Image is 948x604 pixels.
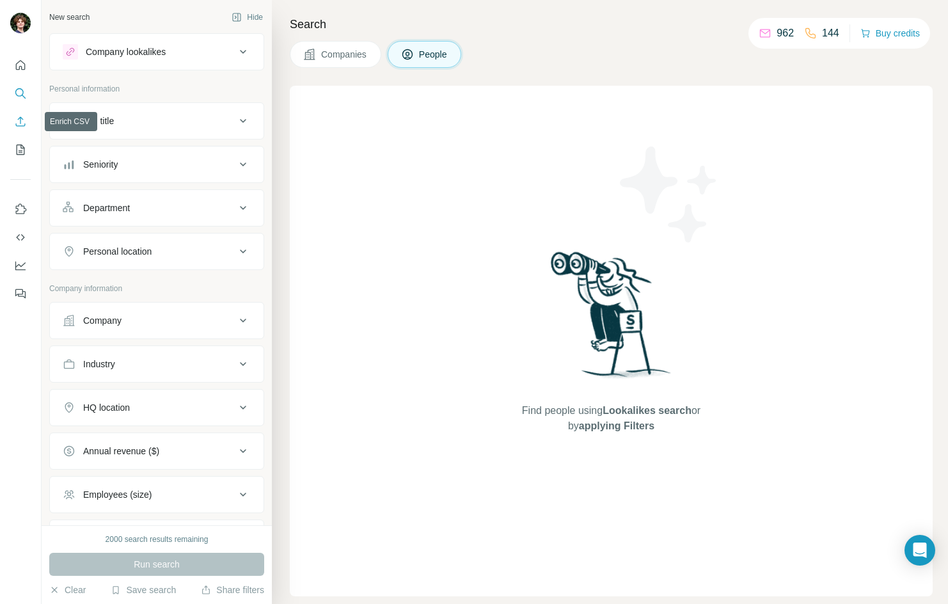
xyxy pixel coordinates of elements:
[83,202,130,214] div: Department
[579,420,654,431] span: applying Filters
[545,248,678,391] img: Surfe Illustration - Woman searching with binoculars
[777,26,794,41] p: 962
[50,392,264,423] button: HQ location
[50,349,264,379] button: Industry
[49,283,264,294] p: Company information
[49,12,90,23] div: New search
[10,254,31,277] button: Dashboard
[50,479,264,510] button: Employees (size)
[83,158,118,171] div: Seniority
[860,24,920,42] button: Buy credits
[49,584,86,596] button: Clear
[111,584,176,596] button: Save search
[50,305,264,336] button: Company
[83,401,130,414] div: HQ location
[905,535,935,566] div: Open Intercom Messenger
[50,523,264,553] button: Technologies
[83,445,159,457] div: Annual revenue ($)
[50,236,264,267] button: Personal location
[50,436,264,466] button: Annual revenue ($)
[83,314,122,327] div: Company
[10,13,31,33] img: Avatar
[50,149,264,180] button: Seniority
[50,106,264,136] button: Job title
[49,83,264,95] p: Personal information
[10,138,31,161] button: My lists
[419,48,448,61] span: People
[509,403,713,434] span: Find people using or by
[10,110,31,133] button: Enrich CSV
[83,245,152,258] div: Personal location
[223,8,272,27] button: Hide
[83,115,114,127] div: Job title
[10,198,31,221] button: Use Surfe on LinkedIn
[83,488,152,501] div: Employees (size)
[10,82,31,105] button: Search
[603,405,691,416] span: Lookalikes search
[290,15,933,33] h4: Search
[201,584,264,596] button: Share filters
[83,358,115,370] div: Industry
[10,282,31,305] button: Feedback
[822,26,839,41] p: 144
[10,226,31,249] button: Use Surfe API
[612,137,727,252] img: Surfe Illustration - Stars
[50,36,264,67] button: Company lookalikes
[106,534,209,545] div: 2000 search results remaining
[50,193,264,223] button: Department
[86,45,166,58] div: Company lookalikes
[10,54,31,77] button: Quick start
[321,48,368,61] span: Companies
